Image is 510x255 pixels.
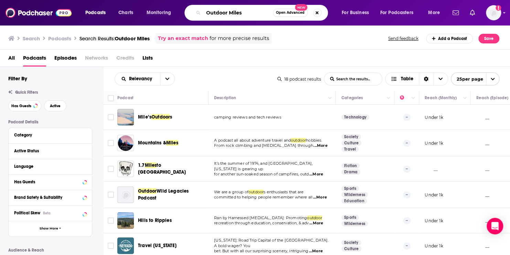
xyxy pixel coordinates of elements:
[14,131,86,139] button: Category
[309,248,322,254] span: ...More
[341,169,360,175] a: Drama
[14,164,82,169] div: Language
[138,243,177,248] span: Travel [US_STATE]
[276,11,305,14] span: Open Advanced
[23,35,40,42] h3: Search
[79,35,150,42] div: Search Results:
[400,94,410,102] div: Power Score
[248,190,264,194] span: outdoor
[486,5,501,20] span: Logged in as roneledotsonRAD
[425,218,443,224] p: Under 1k
[117,186,134,203] img: Outdoor Wild Legacies Podcast
[385,72,448,85] button: Choose View
[166,140,178,146] span: Miles
[115,72,175,85] h2: Choose List sort
[108,217,114,224] span: Toggle select row
[108,114,114,120] span: Toggle select row
[138,217,172,224] a: Hills to Ripples
[14,146,86,155] button: Active Status
[115,76,160,81] button: open menu
[54,52,77,67] a: Episodes
[14,177,86,186] button: Has Guests
[43,211,51,215] div: Beta
[145,162,157,168] span: Miles
[142,7,180,18] button: open menu
[341,198,367,204] a: Education
[425,243,443,249] p: Under 1k
[8,248,92,253] p: Audience & Reach
[129,76,155,81] span: Relevancy
[403,140,411,146] p: --
[403,217,411,224] p: --
[342,8,369,18] span: For Business
[117,237,134,254] img: Travel Nevada
[142,52,153,67] span: Lists
[151,114,170,120] span: Outdoor
[40,227,58,231] span: Show More
[138,114,151,120] span: Mile’s
[451,74,483,84] span: 25 per page
[138,162,145,168] span: 1.7
[8,100,41,111] button: Has Guests
[403,165,411,172] p: --
[401,76,413,81] span: Table
[50,104,61,108] span: Active
[214,190,248,194] span: We are a group of
[214,248,308,253] span: bet. But with all our surprising scenery, intriguing
[14,193,86,202] button: Brand Safety & Suitability
[138,188,157,194] span: Outdoor
[341,215,359,220] a: Sports
[341,186,359,191] a: Sports
[147,8,171,18] span: Monitoring
[476,166,489,172] p: __
[85,52,108,67] span: Networks
[341,246,361,252] a: Culture
[117,135,134,151] a: Mountains & Miles
[487,218,503,234] div: Open Intercom Messenger
[376,7,423,18] button: open menu
[138,188,189,201] span: Wild Legacies Podcast
[14,195,81,200] div: Brand Safety & Suitability
[425,94,457,102] div: Reach (Monthly)
[309,172,323,177] span: ...More
[8,52,15,67] a: All
[158,34,208,42] a: Try an exact match
[409,94,417,102] button: Column Actions
[306,138,322,143] span: hobbies.
[425,192,443,198] p: Under 1k
[81,7,115,18] button: open menu
[291,138,306,143] span: outdoor
[476,192,489,198] p: __
[8,120,92,124] p: Podcast Details
[117,109,134,125] a: Mile’s Outdoors
[79,35,150,42] a: Search Results:Outdoor Miles
[108,243,114,249] span: Toggle select row
[138,140,178,146] a: Mountains &Miles
[341,192,368,197] a: Wilderness
[11,104,31,108] span: Has Guests
[138,242,177,249] a: Travel [US_STATE]
[326,94,334,102] button: Column Actions
[108,140,114,146] span: Toggle select row
[386,35,421,41] button: Send feedback
[425,140,443,146] p: Under 1k
[160,73,174,85] button: open menu
[117,212,134,229] img: Hills to Ripples
[486,5,501,20] button: Show profile menu
[23,52,46,67] span: Podcasts
[14,149,82,153] div: Active Status
[116,52,134,67] span: Credits
[9,221,92,236] button: Show More
[423,7,448,18] button: open menu
[8,75,27,82] h2: Filter By
[48,35,71,42] h3: Podcasts
[476,218,489,224] p: __
[341,134,361,140] a: Society
[476,114,489,120] p: __
[115,35,150,42] span: Outdoor Miles
[170,114,172,120] span: s
[191,5,334,21] div: Search podcasts, credits, & more...
[203,7,273,18] input: Search podcasts, credits, & more...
